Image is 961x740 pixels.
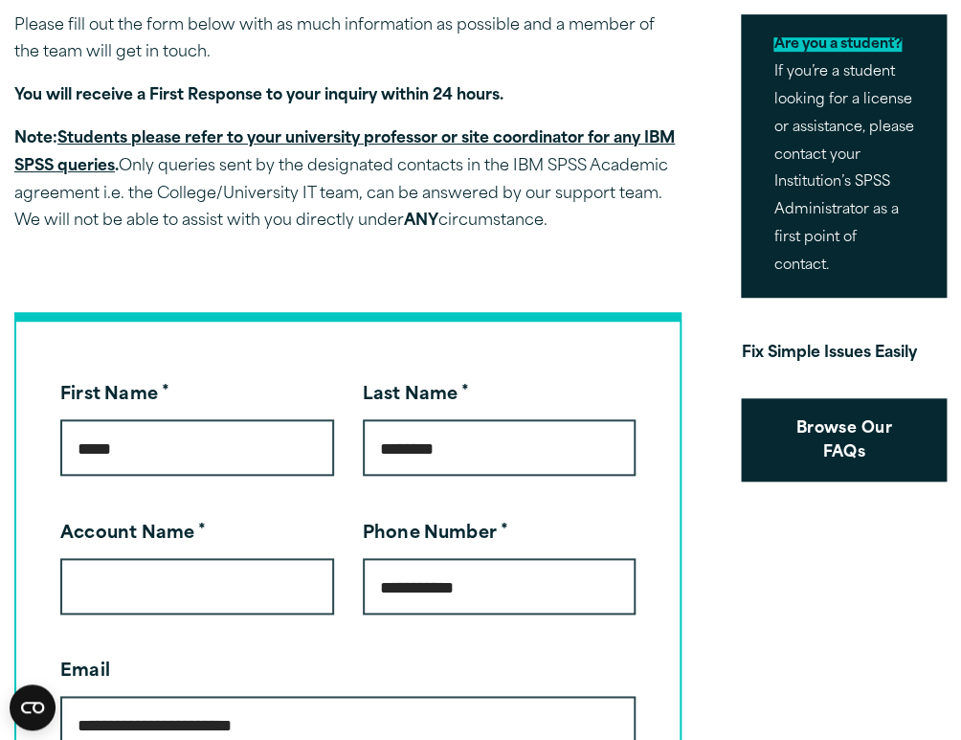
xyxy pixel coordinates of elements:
label: Phone Number [363,526,508,543]
strong: ANY [404,213,438,229]
u: Students please refer to your university professor or site coordinator for any IBM SPSS queries [14,131,675,174]
label: Account Name [60,526,206,543]
p: If you’re a student looking for a license or assistance, please contact your Institution’s SPSS A... [741,14,947,297]
p: Fix Simple Issues Easily [741,340,947,368]
strong: Note: . [14,131,675,174]
a: Browse Our FAQs [741,398,947,482]
mark: Are you a student? [773,37,902,52]
label: Email [60,663,110,681]
button: Open CMP widget [10,684,56,730]
p: Please fill out the form below with as much information as possible and a member of the team will... [14,12,682,68]
p: Only queries sent by the designated contacts in the IBM SPSS Academic agreement i.e. the College/... [14,125,682,235]
strong: You will receive a First Response to your inquiry within 24 hours. [14,88,503,103]
label: First Name [60,387,169,404]
label: Last Name [363,387,470,404]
